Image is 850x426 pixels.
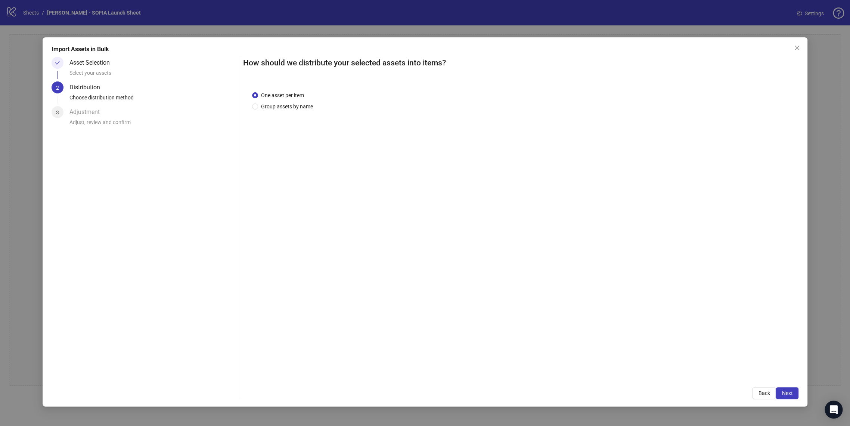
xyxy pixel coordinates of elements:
span: close [794,45,800,51]
span: Group assets by name [258,102,316,111]
div: Open Intercom Messenger [825,401,843,419]
button: Next [776,387,798,399]
div: Select your assets [69,69,237,81]
span: One asset per item [258,91,307,99]
span: Next [782,390,792,396]
div: Adjust, review and confirm [69,118,237,131]
div: Adjustment [69,106,106,118]
div: Asset Selection [69,57,116,69]
button: Back [752,387,776,399]
span: 3 [56,109,59,115]
button: Close [791,42,803,54]
div: Distribution [69,81,106,93]
span: 2 [56,85,59,91]
h2: How should we distribute your selected assets into items? [243,57,799,69]
div: Choose distribution method [69,93,237,106]
span: Back [758,390,770,396]
div: Import Assets in Bulk [52,45,798,54]
span: check [55,60,60,65]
